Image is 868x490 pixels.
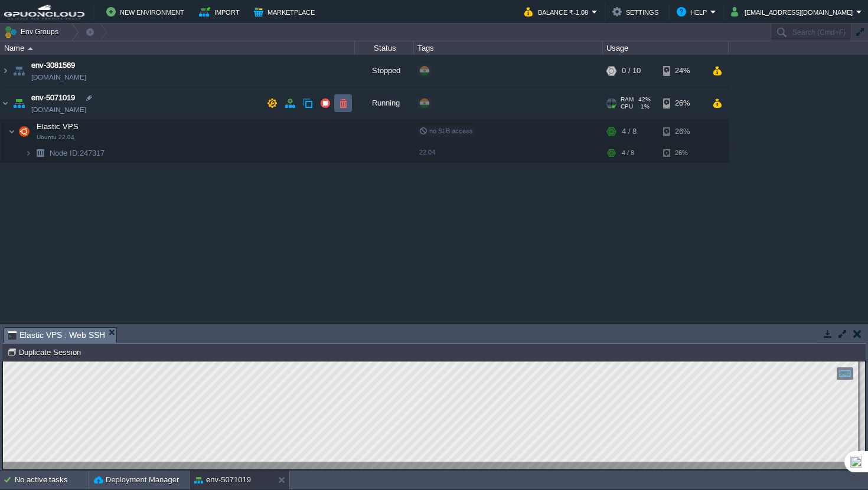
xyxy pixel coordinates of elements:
div: 0 / 10 [622,55,641,87]
button: [EMAIL_ADDRESS][DOMAIN_NAME] [731,5,856,19]
button: Import [199,5,243,19]
span: Ubuntu 22.04 [37,134,74,141]
button: Duplicate Session [7,347,84,357]
a: Node ID:247317 [48,148,106,158]
div: 26% [663,120,701,143]
span: 1% [638,103,650,110]
div: 26% [663,87,701,119]
img: AMDAwAAAACH5BAEAAAAALAAAAAABAAEAAAICRAEAOw== [1,55,10,87]
img: AMDAwAAAACH5BAEAAAAALAAAAAABAAEAAAICRAEAOw== [25,144,32,162]
span: CPU [621,103,633,110]
img: AMDAwAAAACH5BAEAAAAALAAAAAABAAEAAAICRAEAOw== [11,55,27,87]
div: Tags [415,41,602,55]
button: env-5071019 [194,474,251,486]
div: Running [355,87,414,119]
img: AMDAwAAAACH5BAEAAAAALAAAAAABAAEAAAICRAEAOw== [16,120,32,143]
button: Marketplace [254,5,318,19]
span: RAM [621,96,634,103]
span: 42% [638,96,651,103]
a: env-5071019 [31,92,75,104]
img: AMDAwAAAACH5BAEAAAAALAAAAAABAAEAAAICRAEAOw== [32,144,48,162]
span: [DOMAIN_NAME] [31,71,86,83]
div: 4 / 8 [622,144,634,162]
span: no SLB access [419,127,473,134]
div: Stopped [355,55,414,87]
img: AMDAwAAAACH5BAEAAAAALAAAAAABAAEAAAICRAEAOw== [28,47,33,50]
div: No active tasks [15,471,89,489]
button: Env Groups [4,24,63,40]
div: Status [355,41,413,55]
button: New Environment [106,5,188,19]
img: GPUonCLOUD [4,5,84,19]
div: 4 / 8 [622,120,637,143]
a: Elastic VPSUbuntu 22.04 [35,122,80,131]
img: AMDAwAAAACH5BAEAAAAALAAAAAABAAEAAAICRAEAOw== [8,120,15,143]
span: 22.04 [419,149,435,156]
div: Usage [603,41,728,55]
span: 247317 [48,148,106,158]
div: 26% [663,144,701,162]
span: [DOMAIN_NAME] [31,104,86,116]
button: Settings [612,5,662,19]
span: Elastic VPS : Web SSH [8,328,105,343]
span: Elastic VPS [35,121,80,131]
a: env-3081569 [31,60,75,71]
button: Help [677,5,710,19]
button: Balance ₹-1.08 [524,5,592,19]
img: AMDAwAAAACH5BAEAAAAALAAAAAABAAEAAAICRAEAOw== [1,87,10,119]
img: AMDAwAAAACH5BAEAAAAALAAAAAABAAEAAAICRAEAOw== [11,87,27,119]
div: 24% [663,55,701,87]
div: Name [1,41,354,55]
span: Node ID: [50,149,80,157]
button: Deployment Manager [94,474,179,486]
